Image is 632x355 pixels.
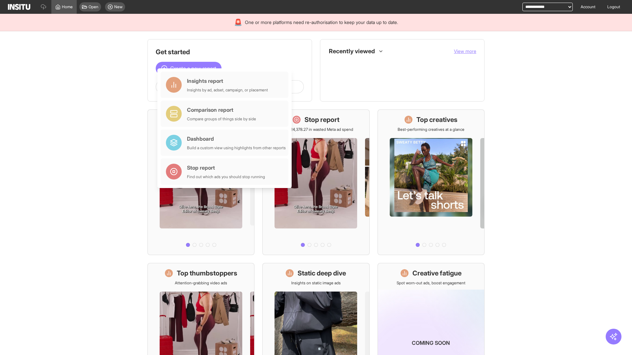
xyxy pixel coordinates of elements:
p: Save £24,378.27 in wasted Meta ad spend [278,127,353,132]
p: Insights on static image ads [291,280,341,286]
h1: Static deep dive [298,269,346,278]
span: New [114,4,122,10]
p: Attention-grabbing video ads [175,280,227,286]
div: Find out which ads you should stop running [187,174,265,179]
a: Top creativesBest-performing creatives at a glance [378,109,485,255]
div: 🚨 [234,18,242,27]
a: What's live nowSee all active ads instantly [147,109,254,255]
div: Insights by ad, adset, campaign, or placement [187,87,268,93]
h1: Top creatives [416,115,458,124]
img: Logo [8,4,30,10]
div: Comparison report [187,106,256,114]
div: Build a custom view using highlights from other reports [187,145,286,151]
span: Open [89,4,98,10]
h1: Stop report [304,115,339,124]
span: One or more platforms need re-authorisation to keep your data up to date. [245,19,398,26]
span: Create a new report [170,64,216,72]
h1: Top thumbstoppers [177,269,237,278]
div: Compare groups of things side by side [187,116,256,122]
button: Create a new report [156,62,222,75]
h1: Get started [156,47,304,57]
div: Insights report [187,77,268,85]
div: Stop report [187,164,265,172]
div: Dashboard [187,135,286,143]
span: Home [62,4,73,10]
button: View more [454,48,476,55]
a: Stop reportSave £24,378.27 in wasted Meta ad spend [262,109,369,255]
p: Best-performing creatives at a glance [398,127,464,132]
span: View more [454,48,476,54]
